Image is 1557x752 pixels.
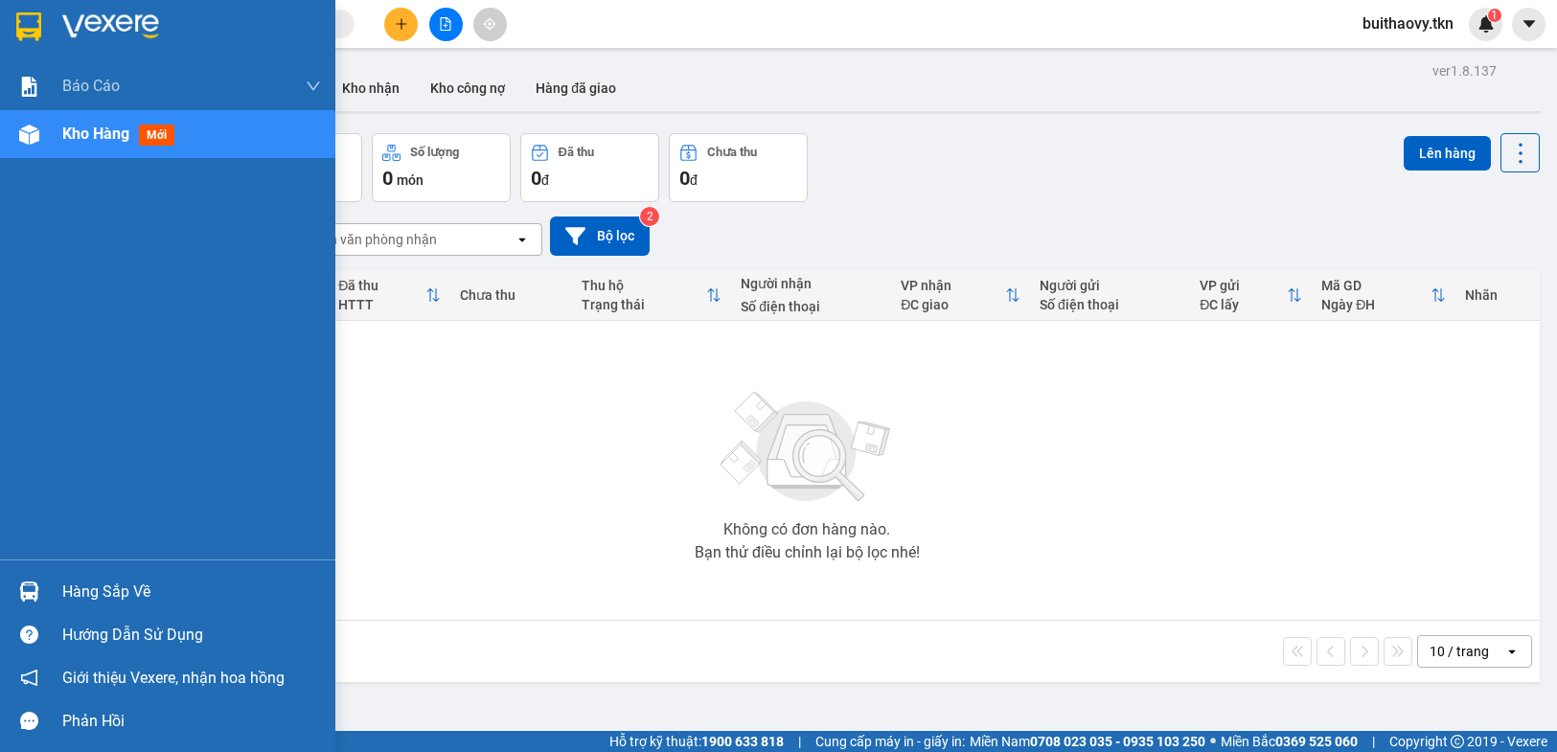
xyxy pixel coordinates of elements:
[1190,270,1312,321] th: Toggle SortBy
[62,621,321,649] div: Hướng dẫn sử dụng
[306,230,437,249] div: Chọn văn phòng nhận
[1347,11,1469,35] span: buithaovy.tkn
[1430,642,1489,661] div: 10 / trang
[20,712,38,730] span: message
[327,65,415,111] button: Kho nhận
[62,578,321,606] div: Hàng sắp về
[741,299,882,314] div: Số điện thoại
[460,287,562,303] div: Chưa thu
[395,17,408,31] span: plus
[1465,287,1530,303] div: Nhãn
[679,167,690,190] span: 0
[520,65,631,111] button: Hàng đã giao
[397,172,424,188] span: món
[541,172,549,188] span: đ
[382,167,393,190] span: 0
[640,207,659,226] sup: 2
[582,278,706,293] div: Thu hộ
[723,522,890,537] div: Không có đơn hàng nào.
[901,278,1005,293] div: VP nhận
[372,133,511,202] button: Số lượng0món
[572,270,731,321] th: Toggle SortBy
[891,270,1030,321] th: Toggle SortBy
[1432,60,1497,81] div: ver 1.8.137
[582,297,706,312] div: Trạng thái
[1221,731,1358,752] span: Miền Bắc
[1491,9,1498,22] span: 1
[1312,270,1455,321] th: Toggle SortBy
[1200,278,1287,293] div: VP gửi
[20,626,38,644] span: question-circle
[483,17,496,31] span: aim
[1477,15,1495,33] img: icon-new-feature
[338,297,425,312] div: HTTT
[415,65,520,111] button: Kho công nợ
[515,232,530,247] svg: open
[1451,735,1464,748] span: copyright
[19,581,39,602] img: warehouse-icon
[559,146,594,159] div: Đã thu
[1321,297,1431,312] div: Ngày ĐH
[338,278,425,293] div: Đã thu
[62,74,120,98] span: Báo cáo
[1404,136,1491,171] button: Lên hàng
[20,669,38,687] span: notification
[1040,297,1180,312] div: Số điện thoại
[695,545,920,560] div: Bạn thử điều chỉnh lại bộ lọc nhé!
[1030,734,1205,749] strong: 0708 023 035 - 0935 103 250
[62,666,285,690] span: Giới thiệu Vexere, nhận hoa hồng
[741,276,882,291] div: Người nhận
[1521,15,1538,33] span: caret-down
[16,12,41,41] img: logo-vxr
[1512,8,1546,41] button: caret-down
[19,77,39,97] img: solution-icon
[531,167,541,190] span: 0
[901,297,1005,312] div: ĐC giao
[711,380,903,514] img: svg+xml;base64,PHN2ZyBjbGFzcz0ibGlzdC1wbHVnX19zdmciIHhtbG5zPSJodHRwOi8vd3d3LnczLm9yZy8yMDAwL3N2Zy...
[384,8,418,41] button: plus
[62,125,129,143] span: Kho hàng
[139,125,174,146] span: mới
[1321,278,1431,293] div: Mã GD
[550,216,650,256] button: Bộ lọc
[1504,644,1520,659] svg: open
[609,731,784,752] span: Hỗ trợ kỹ thuật:
[815,731,965,752] span: Cung cấp máy in - giấy in:
[669,133,808,202] button: Chưa thu0đ
[970,731,1205,752] span: Miền Nam
[439,17,452,31] span: file-add
[473,8,507,41] button: aim
[707,146,757,159] div: Chưa thu
[1488,9,1501,22] sup: 1
[329,270,450,321] th: Toggle SortBy
[19,125,39,145] img: warehouse-icon
[410,146,459,159] div: Số lượng
[429,8,463,41] button: file-add
[1372,731,1375,752] span: |
[1040,278,1180,293] div: Người gửi
[701,734,784,749] strong: 1900 633 818
[690,172,698,188] span: đ
[62,707,321,736] div: Phản hồi
[798,731,801,752] span: |
[1275,734,1358,749] strong: 0369 525 060
[1200,297,1287,312] div: ĐC lấy
[520,133,659,202] button: Đã thu0đ
[1210,738,1216,745] span: ⚪️
[306,79,321,94] span: down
